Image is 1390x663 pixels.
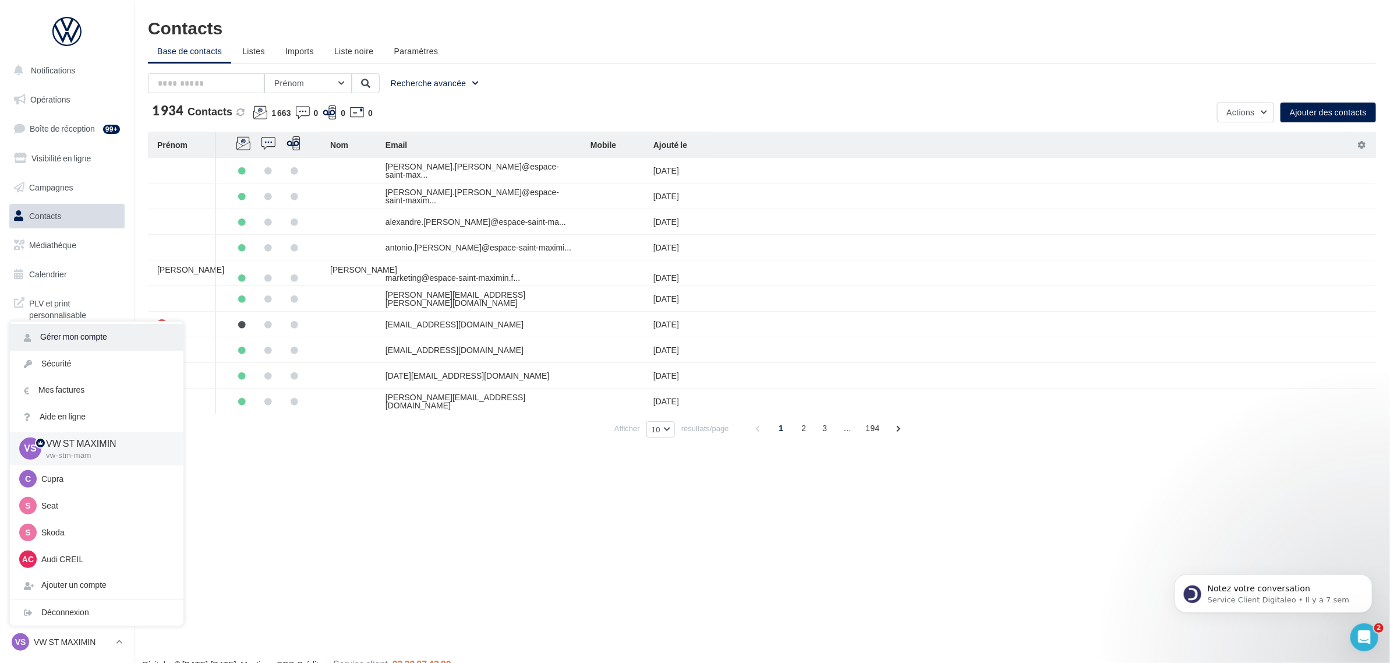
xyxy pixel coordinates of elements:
a: PLV et print personnalisable [7,291,127,325]
span: Prénom [157,140,188,150]
span: 3 [816,419,834,438]
a: Calendrier [7,262,127,287]
a: Opérations [7,87,127,112]
div: [DATE] [653,346,679,354]
div: Ajouter un compte [10,572,183,598]
span: S [25,527,30,538]
button: Recherche avancée [386,76,485,90]
span: Actions [1227,107,1255,117]
span: Mobile [590,140,616,150]
a: Gérer mon compte [10,324,183,350]
span: Email [385,140,407,150]
span: Listes [242,46,265,56]
span: 1 663 [271,107,291,119]
div: [PERSON_NAME][EMAIL_ADDRESS][PERSON_NAME][DOMAIN_NAME] [385,291,572,307]
span: Campagnes [29,182,73,192]
div: [DATE] [653,218,679,226]
div: [DATE] [653,192,679,200]
p: Seat [41,500,169,512]
div: [PERSON_NAME] [157,266,224,274]
div: [DATE] [653,274,679,282]
span: C [25,473,31,485]
span: Opérations [30,94,70,104]
span: VS [15,636,26,648]
a: Sécurité [10,351,183,377]
span: marketing@espace-saint-maximin.f... [385,274,520,282]
a: Campagnes [7,175,127,200]
span: antonio.[PERSON_NAME]@espace-saint-maximi... [385,244,571,252]
a: Contacts [7,204,127,228]
p: Audi CREIL [41,553,169,565]
span: 1 [772,419,791,438]
div: [PERSON_NAME][EMAIL_ADDRESS][DOMAIN_NAME] [385,393,572,410]
p: Cupra [41,473,169,485]
span: alexandre.[PERSON_NAME]@espace-saint-ma... [385,218,566,226]
iframe: Intercom notifications message [1157,550,1390,632]
span: [PERSON_NAME].[PERSON_NAME]@espace-saint-max... [385,163,572,179]
span: Contacts [188,105,232,118]
span: PLV et print personnalisable [29,295,120,320]
p: Skoda [41,527,169,538]
a: Médiathèque [7,233,127,258]
div: [DATE] [653,372,679,380]
button: Ajouter des contacts [1281,103,1376,122]
div: [DATE] [653,320,679,329]
span: 194 [861,419,885,438]
div: [DATE][EMAIL_ADDRESS][DOMAIN_NAME] [385,372,549,380]
span: VS [24,442,36,456]
div: [EMAIL_ADDRESS][DOMAIN_NAME] [385,320,524,329]
span: 1 934 [152,104,183,117]
div: [DATE] [653,244,679,252]
iframe: Intercom live chat [1350,623,1378,651]
span: Visibilité en ligne [31,153,91,163]
span: 2 [795,419,814,438]
div: [PERSON_NAME] [330,266,397,274]
span: Contacts [29,211,61,221]
span: Boîte de réception [30,124,95,133]
span: 2 [1374,623,1384,633]
span: Imports [285,46,314,56]
div: 99+ [103,125,120,134]
span: Notifications [31,65,75,75]
div: [EMAIL_ADDRESS][DOMAIN_NAME] [385,346,524,354]
a: Visibilité en ligne [7,146,127,171]
span: Médiathèque [29,240,76,250]
button: Actions [1217,103,1274,122]
a: Mes factures [10,377,183,403]
p: vw-stm-mam [46,450,165,461]
span: 0 [341,107,345,119]
span: Nom [330,140,348,150]
span: résultats/page [681,423,729,434]
button: Prénom [264,73,352,93]
span: Paramètres [394,46,438,56]
a: Boîte de réception99+ [7,116,127,141]
span: Liste noire [334,46,374,56]
span: ... [839,419,857,438]
div: [DATE] [653,397,679,405]
button: 10 [646,421,675,438]
span: 0 [314,107,319,119]
h1: Contacts [148,19,1376,36]
div: [DATE] [653,295,679,303]
span: S [25,500,30,512]
a: Campagnes DataOnDemand [7,330,127,364]
p: VW ST MAXIMIN [46,437,165,450]
span: Ajouté le [653,140,687,150]
div: Déconnexion [10,599,183,626]
span: Prénom [274,78,304,88]
p: VW ST MAXIMIN [34,636,111,648]
span: Calendrier [29,269,67,279]
span: Afficher [614,423,640,434]
span: 0 [368,107,373,119]
button: Notifications [7,58,122,83]
span: [PERSON_NAME].[PERSON_NAME]@espace-saint-maxim... [385,188,572,204]
a: VS VW ST MAXIMIN [9,631,125,653]
span: 10 [652,425,660,434]
span: AC [22,553,34,565]
a: Aide en ligne [10,404,183,430]
div: [DATE] [653,167,679,175]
